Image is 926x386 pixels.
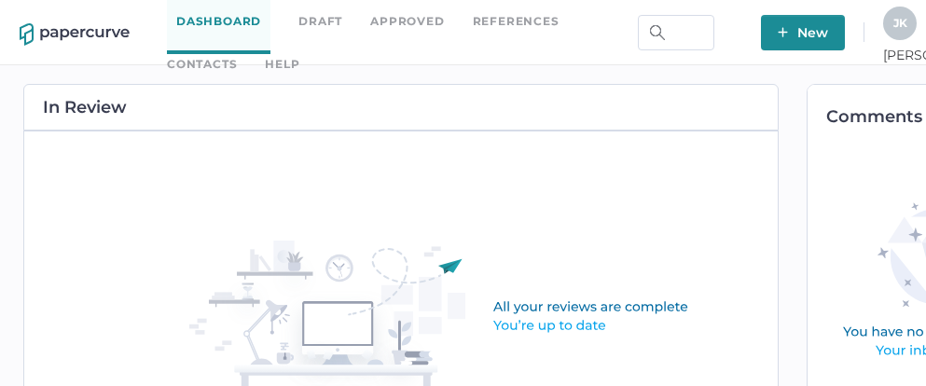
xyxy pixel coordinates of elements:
[43,99,127,116] h2: In Review
[298,11,342,32] a: Draft
[473,11,560,32] a: References
[778,15,828,50] span: New
[761,15,845,50] button: New
[638,15,714,50] input: Search Workspace
[650,25,665,40] img: search.bf03fe8b.svg
[265,54,299,75] div: help
[20,23,130,46] img: papercurve-logo-colour.7244d18c.svg
[778,27,788,37] img: plus-white.e19ec114.svg
[893,16,907,30] span: J K
[167,54,237,75] a: Contacts
[370,11,444,32] a: Approved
